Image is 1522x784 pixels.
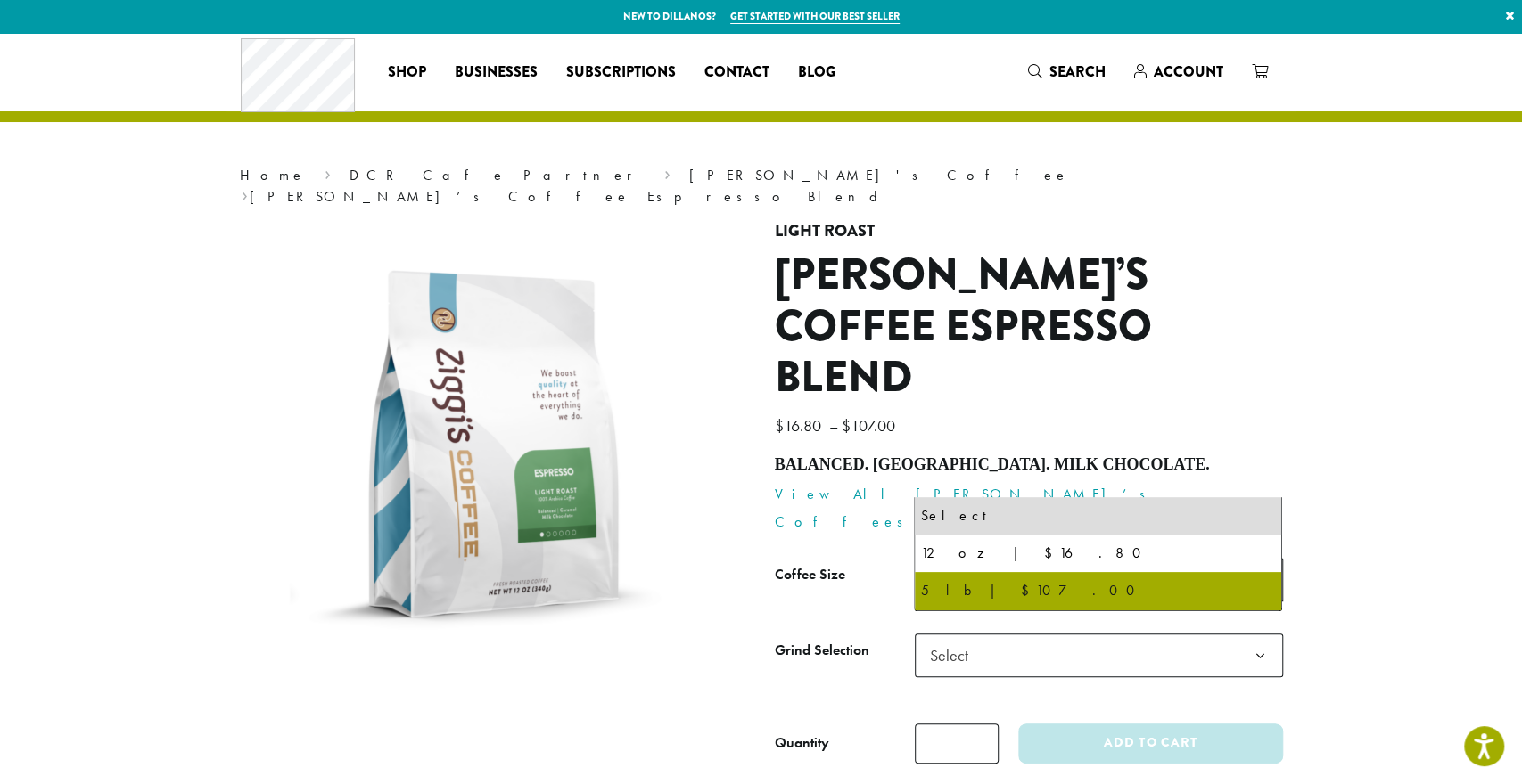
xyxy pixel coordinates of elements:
[775,415,826,436] bdi: 16.80
[1014,57,1120,86] a: Search
[350,166,645,184] a: DCR Cafe Partner
[704,61,769,84] span: Contact
[842,415,851,436] span: $
[798,61,835,84] span: Blog
[829,415,838,436] span: –
[240,165,1283,208] nav: Breadcrumb
[775,415,784,436] span: $
[775,222,1283,241] h4: Light Roast
[775,638,915,664] label: Grind Selection
[664,159,671,186] span: ›
[1154,61,1223,82] span: Account
[775,455,1283,475] h4: Balanced. [GEOGRAPHIC_DATA]. Milk Chocolate.
[915,633,1283,677] span: Select
[920,540,1276,567] div: 12 oz | $16.80
[842,415,900,436] bdi: 107.00
[374,58,440,86] a: Shop
[325,159,331,186] span: ›
[1018,723,1282,764] button: Add to cart
[915,497,1281,535] li: Select
[775,732,829,754] div: Quantity
[915,723,999,764] input: Product quantity
[730,9,900,24] a: Get started with our best seller
[923,638,986,673] span: Select
[775,249,1283,404] h1: [PERSON_NAME]’s Coffee Espresso Blend
[388,61,426,84] span: Shop
[775,485,1157,530] a: View All [PERSON_NAME]’s Coffees
[455,61,538,84] span: Businesses
[1049,61,1106,82] span: Search
[566,61,676,84] span: Subscriptions
[920,577,1276,604] div: 5 lb | $107.00
[242,180,248,208] span: ›
[775,562,915,588] label: Coffee Size
[689,166,1069,184] a: [PERSON_NAME]'s Coffee
[240,166,306,184] a: Home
